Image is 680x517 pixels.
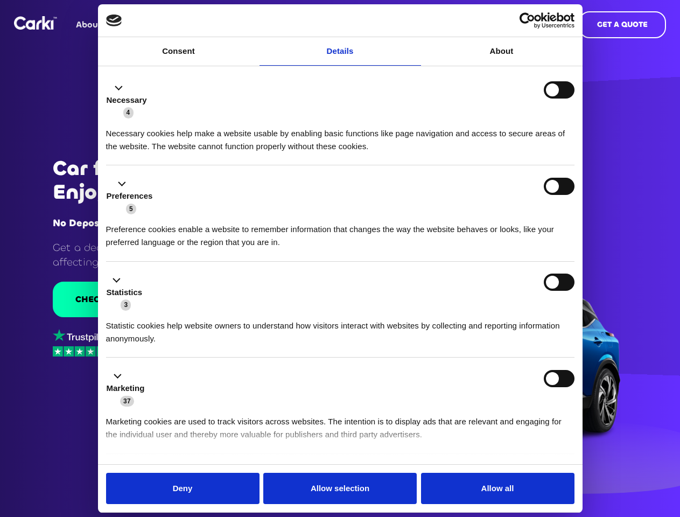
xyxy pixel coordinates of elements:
a: Usercentrics Cookiebot - opens in a new window [480,12,574,29]
div: CHECK MY ELIGIBILITY [75,294,176,305]
img: trustpilot [53,329,107,343]
img: stars [53,346,107,357]
label: Statistics [107,287,143,299]
img: Logo [14,16,57,30]
button: Deny [106,473,260,504]
a: About us [70,4,121,46]
a: GET A QUOTE [579,11,666,38]
h1: Car finance sorted. Enjoy the ride! [53,157,294,204]
span: 37 [120,396,134,407]
a: CHECK MY ELIGIBILITY [53,282,199,317]
button: Allow all [421,473,574,504]
span: 5 [126,204,136,214]
a: Help & Advice [121,4,193,46]
a: home [14,16,57,30]
img: logo [106,15,122,26]
button: Allow selection [263,473,417,504]
span: 4 [123,107,134,118]
a: Consent [98,37,260,66]
a: Blog [193,4,225,46]
div: Marketing cookies are used to track visitors across websites. The intention is to display ads tha... [106,407,574,441]
p: Get a decision in just 20 seconds* without affecting your credit score [53,240,294,270]
label: Marketing [107,382,145,395]
div: Statistic cookies help website owners to understand how visitors interact with websites by collec... [106,311,574,345]
button: Necessary (4) [106,81,153,119]
a: About [421,37,583,66]
button: Marketing (37) [106,370,151,408]
a: 0161 399 1798 [442,4,514,46]
label: Preferences [107,190,153,202]
strong: GET A QUOTE [597,19,648,30]
a: Details [260,37,421,66]
label: Necessary [107,94,147,107]
div: Necessary cookies help make a website usable by enabling basic functions like page navigation and... [106,119,574,153]
div: Preference cookies enable a website to remember information that changes the way the website beha... [106,215,574,249]
button: Preferences (5) [106,178,159,215]
strong: No Deposit Needed. [53,216,150,229]
button: Statistics (3) [106,274,149,311]
span: 3 [121,299,131,310]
